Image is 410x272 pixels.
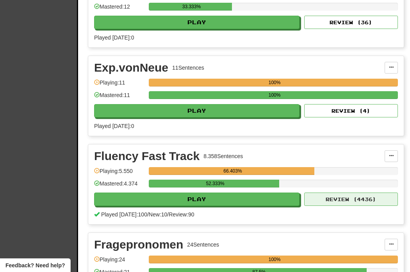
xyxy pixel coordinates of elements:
[304,104,398,117] button: Review (4)
[94,104,299,117] button: Play
[167,211,169,218] span: /
[94,167,145,180] div: Playing: 5.550
[149,211,167,218] span: New: 10
[151,3,232,11] div: 33.333%
[151,91,398,99] div: 100%
[5,261,65,269] span: Open feedback widget
[169,211,194,218] span: Review: 90
[304,16,398,29] button: Review (36)
[94,256,145,268] div: Playing: 24
[94,91,145,104] div: Mastered: 11
[94,150,200,162] div: Fluency Fast Track
[147,211,149,218] span: /
[94,180,145,193] div: Mastered: 4.374
[94,16,299,29] button: Play
[151,180,279,187] div: 52.333%
[151,79,398,86] div: 100%
[94,34,134,41] span: Played [DATE]: 0
[203,152,243,160] div: 8.358 Sentences
[94,3,145,16] div: Mastered: 12
[94,79,145,92] div: Playing: 11
[151,167,314,175] div: 66.403%
[304,193,398,206] button: Review (4436)
[151,256,398,263] div: 100%
[101,211,147,218] span: Played [DATE]: 100
[187,241,219,249] div: 24 Sentences
[94,123,134,129] span: Played [DATE]: 0
[172,64,204,72] div: 11 Sentences
[94,193,299,206] button: Play
[94,239,183,250] div: Fragepronomen
[94,62,168,74] div: Exp.vonNeue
